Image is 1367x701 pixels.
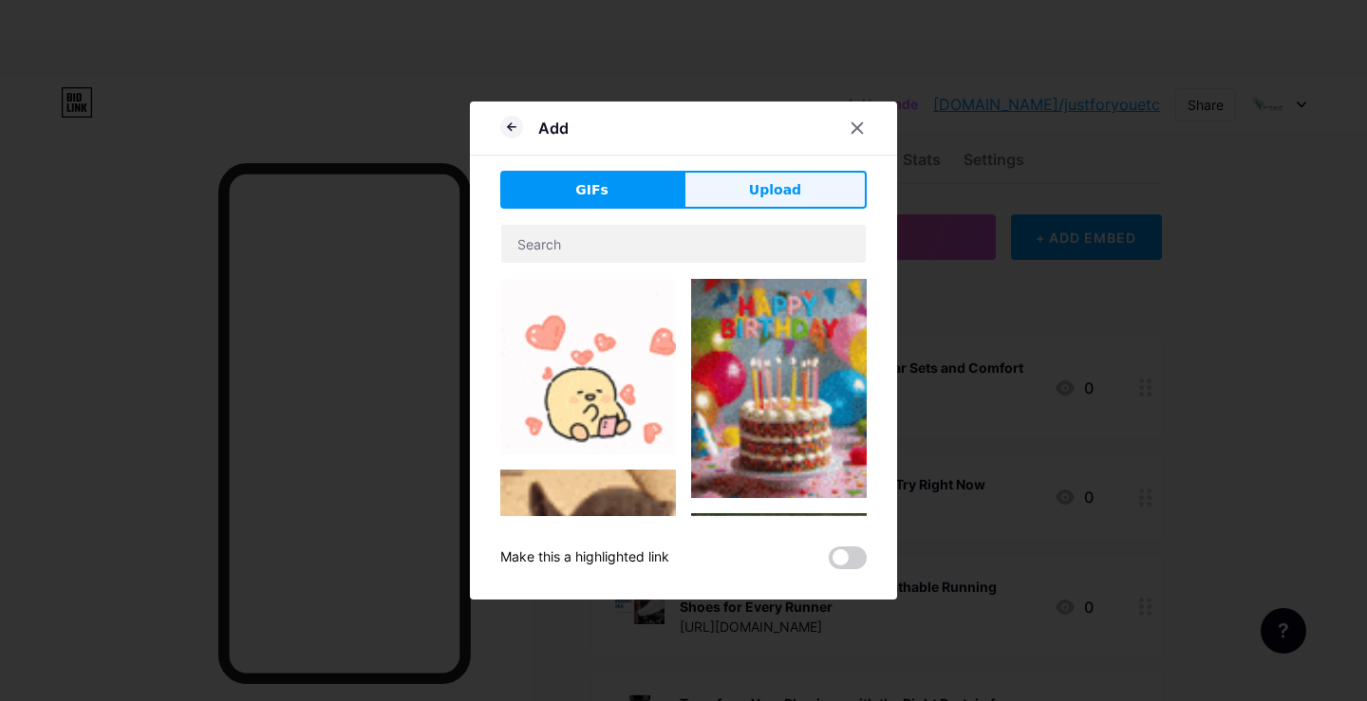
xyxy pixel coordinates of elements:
div: Make this a highlighted link [500,546,669,569]
span: Upload [749,180,801,200]
img: Gihpy [691,513,867,689]
img: Gihpy [500,279,676,454]
button: GIFs [500,171,683,209]
img: Gihpy [691,279,867,498]
input: Search [501,225,866,263]
div: Add [538,117,569,139]
button: Upload [683,171,867,209]
span: GIFs [575,180,609,200]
